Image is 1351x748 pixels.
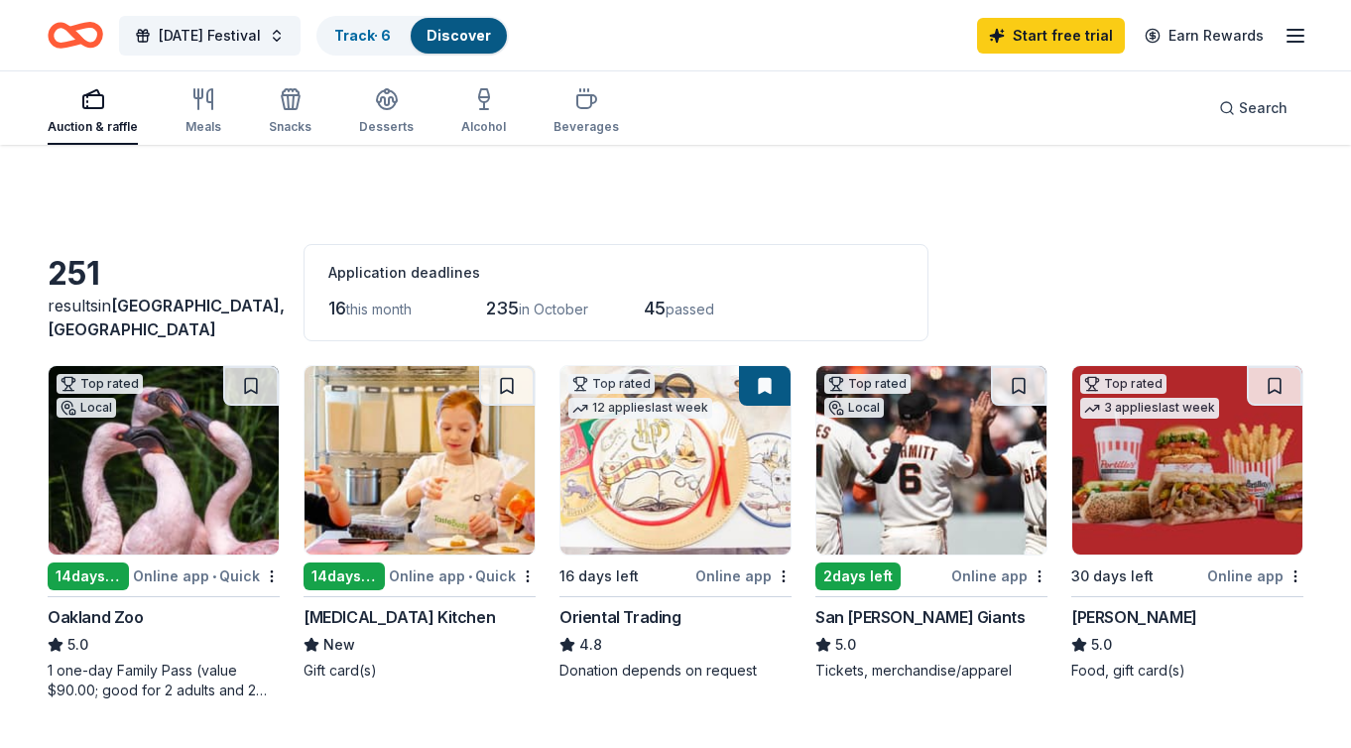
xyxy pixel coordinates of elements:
[579,633,602,657] span: 4.8
[1071,365,1303,681] a: Image for Portillo'sTop rated3 applieslast week30 days leftOnline app[PERSON_NAME]5.0Food, gift c...
[304,605,495,629] div: [MEDICAL_DATA] Kitchen
[1203,88,1303,128] button: Search
[323,633,355,657] span: New
[553,119,619,135] div: Beverages
[951,563,1047,588] div: Online app
[359,119,414,135] div: Desserts
[389,563,536,588] div: Online app Quick
[1071,661,1303,681] div: Food, gift card(s)
[48,79,138,145] button: Auction & raffle
[1239,96,1288,120] span: Search
[1072,366,1302,555] img: Image for Portillo's
[328,261,904,285] div: Application deadlines
[212,568,216,584] span: •
[553,79,619,145] button: Beverages
[304,661,536,681] div: Gift card(s)
[269,119,311,135] div: Snacks
[815,365,1047,681] a: Image for San Jose GiantsTop ratedLocal2days leftOnline appSan [PERSON_NAME] Giants5.0Tickets, me...
[48,605,144,629] div: Oakland Zoo
[519,301,588,317] span: in October
[468,568,472,584] span: •
[1207,563,1303,588] div: Online app
[644,298,666,318] span: 45
[1091,633,1112,657] span: 5.0
[304,365,536,681] a: Image for Taste Buds Kitchen14days leftOnline app•Quick[MEDICAL_DATA] KitchenNewGift card(s)
[695,563,792,588] div: Online app
[666,301,714,317] span: passed
[835,633,856,657] span: 5.0
[1071,605,1197,629] div: [PERSON_NAME]
[568,374,655,394] div: Top rated
[346,301,412,317] span: this month
[816,366,1046,555] img: Image for San Jose Giants
[57,374,143,394] div: Top rated
[48,294,280,341] div: results
[559,605,681,629] div: Oriental Trading
[304,562,385,590] div: 14 days left
[1080,398,1219,419] div: 3 applies last week
[57,398,116,418] div: Local
[1080,374,1167,394] div: Top rated
[48,296,285,339] span: [GEOGRAPHIC_DATA], [GEOGRAPHIC_DATA]
[133,563,280,588] div: Online app Quick
[815,562,901,590] div: 2 days left
[461,119,506,135] div: Alcohol
[119,16,301,56] button: [DATE] Festival
[48,365,280,700] a: Image for Oakland ZooTop ratedLocal14days leftOnline app•QuickOakland Zoo5.01 one-day Family Pass...
[359,79,414,145] button: Desserts
[48,562,129,590] div: 14 days left
[328,298,346,318] span: 16
[427,27,491,44] a: Discover
[316,16,509,56] button: Track· 6Discover
[67,633,88,657] span: 5.0
[48,119,138,135] div: Auction & raffle
[559,365,792,681] a: Image for Oriental TradingTop rated12 applieslast week16 days leftOnline appOriental Trading4.8Do...
[1071,564,1154,588] div: 30 days left
[185,79,221,145] button: Meals
[49,366,279,555] img: Image for Oakland Zoo
[559,661,792,681] div: Donation depends on request
[815,661,1047,681] div: Tickets, merchandise/apparel
[48,661,280,700] div: 1 one-day Family Pass (value $90.00; good for 2 adults and 2 children; parking is included)
[559,564,639,588] div: 16 days left
[568,398,712,419] div: 12 applies last week
[334,27,391,44] a: Track· 6
[824,398,884,418] div: Local
[815,605,1025,629] div: San [PERSON_NAME] Giants
[48,12,103,59] a: Home
[48,254,280,294] div: 251
[486,298,519,318] span: 235
[305,366,535,555] img: Image for Taste Buds Kitchen
[824,374,911,394] div: Top rated
[560,366,791,555] img: Image for Oriental Trading
[185,119,221,135] div: Meals
[977,18,1125,54] a: Start free trial
[269,79,311,145] button: Snacks
[1133,18,1276,54] a: Earn Rewards
[461,79,506,145] button: Alcohol
[48,296,285,339] span: in
[159,24,261,48] span: [DATE] Festival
